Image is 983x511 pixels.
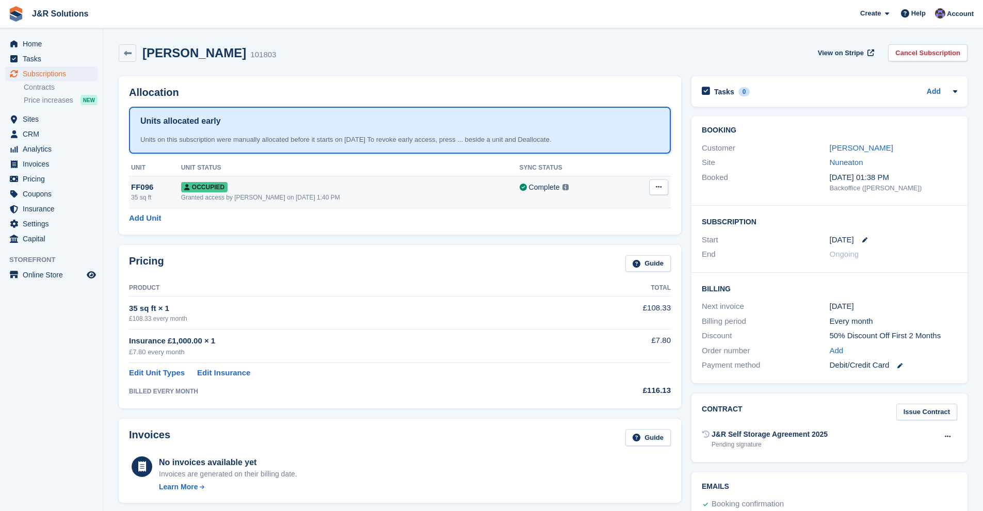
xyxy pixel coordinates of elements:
time: 2025-09-01 00:00:00 UTC [830,234,854,246]
h2: Emails [702,483,957,491]
div: 101803 [250,49,276,61]
th: Unit Status [181,160,520,176]
div: Backoffice ([PERSON_NAME]) [830,183,957,193]
span: Capital [23,232,85,246]
div: Booked [702,172,829,193]
a: menu [5,157,98,171]
span: Tasks [23,52,85,66]
div: No invoices available yet [159,456,297,469]
a: Preview store [85,269,98,281]
div: NEW [80,95,98,105]
div: Granted access by [PERSON_NAME] on [DATE] 1:40 PM [181,193,520,202]
span: Occupied [181,182,228,192]
h2: Subscription [702,216,957,226]
a: menu [5,232,98,246]
a: menu [5,172,98,186]
span: Online Store [23,268,85,282]
td: £108.33 [569,296,671,329]
div: Billing period [702,316,829,327]
span: Storefront [9,255,103,265]
a: J&R Solutions [28,5,92,22]
div: 35 sq ft [131,193,181,202]
a: menu [5,127,98,141]
div: 35 sq ft × 1 [129,303,569,315]
div: Invoices are generated on their billing date. [159,469,297,480]
a: menu [5,142,98,156]
div: £108.33 every month [129,314,569,323]
div: Site [702,157,829,169]
span: Create [860,8,881,19]
h2: Contract [702,404,743,421]
div: Units on this subscription were manually allocated before it starts on [DATE] To revoke early acc... [140,135,659,145]
div: End [702,249,829,260]
th: Sync Status [520,160,625,176]
img: stora-icon-8386f47178a22dfd0bd8f6a31ec36ba5ce8667c1dd55bd0f319d3a0aa187defe.svg [8,6,24,22]
span: CRM [23,127,85,141]
div: Complete [529,182,560,193]
h1: Units allocated early [140,115,221,127]
a: menu [5,202,98,216]
span: Insurance [23,202,85,216]
a: menu [5,112,98,126]
div: 50% Discount Off First 2 Months [830,330,957,342]
div: Booking confirmation [712,498,784,510]
span: Home [23,37,85,51]
a: Edit Insurance [197,367,250,379]
span: Ongoing [830,250,859,258]
a: menu [5,52,98,66]
a: menu [5,268,98,282]
a: [PERSON_NAME] [830,143,893,152]
th: Total [569,280,671,296]
a: Cancel Subscription [888,44,968,61]
div: £116.13 [569,385,671,397]
h2: Pricing [129,255,164,272]
a: Add [927,86,941,98]
span: View on Stripe [818,48,864,58]
a: View on Stripe [814,44,876,61]
a: Issue Contract [896,404,957,421]
img: Morgan Brown [935,8,945,19]
div: Insurance £1,000.00 × 1 [129,335,569,347]
a: Guide [625,255,671,272]
span: Pricing [23,172,85,186]
a: menu [5,217,98,231]
img: icon-info-grey-7440780725fd019a000dd9b08b2336e03edf1995a4989e88bcd33f0948082b44.svg [562,184,569,190]
div: FF096 [131,182,181,193]
span: Help [911,8,926,19]
div: Payment method [702,359,829,371]
h2: Tasks [714,87,734,96]
a: Add Unit [129,212,161,224]
span: Subscriptions [23,67,85,81]
div: Pending signature [712,440,828,449]
div: Learn More [159,482,198,492]
th: Product [129,280,569,296]
h2: Billing [702,283,957,293]
div: Debit/Credit Card [830,359,957,371]
a: menu [5,37,98,51]
a: Contracts [24,83,98,92]
div: 0 [738,87,750,96]
span: Settings [23,217,85,231]
div: Customer [702,142,829,154]
a: Price increases NEW [24,94,98,106]
div: Discount [702,330,829,342]
h2: Booking [702,126,957,135]
h2: [PERSON_NAME] [142,46,246,60]
span: Coupons [23,187,85,201]
a: menu [5,67,98,81]
div: [DATE] 01:38 PM [830,172,957,184]
th: Unit [129,160,181,176]
a: Learn More [159,482,297,492]
h2: Invoices [129,429,170,446]
div: [DATE] [830,301,957,312]
span: Invoices [23,157,85,171]
span: Price increases [24,95,73,105]
a: Guide [625,429,671,446]
a: Edit Unit Types [129,367,185,379]
span: Analytics [23,142,85,156]
h2: Allocation [129,87,671,98]
div: J&R Self Storage Agreement 2025 [712,429,828,440]
td: £7.80 [569,329,671,362]
span: Account [947,9,974,19]
a: Add [830,345,844,357]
